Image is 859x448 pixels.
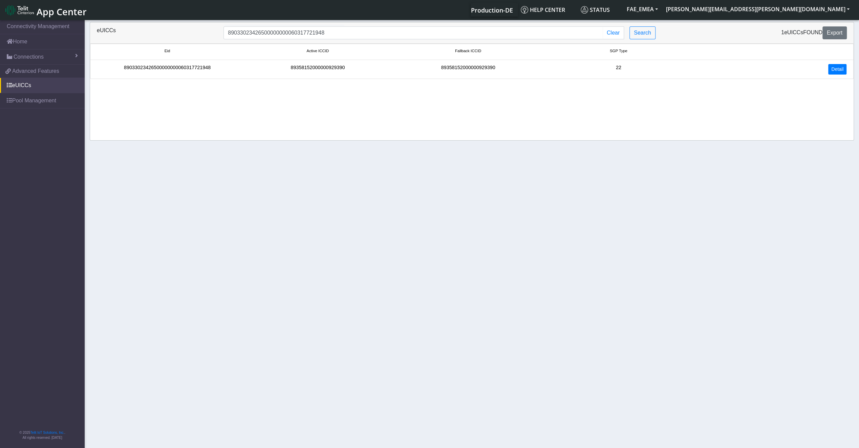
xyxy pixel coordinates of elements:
span: Status [581,6,610,14]
img: status.svg [581,6,588,14]
img: logo-telit-cinterion-gw-new.png [5,5,34,16]
span: App Center [37,5,87,18]
span: Export [827,30,842,36]
button: Clear [603,26,624,39]
a: Telit IoT Solutions, Inc. [30,431,64,434]
span: eUICCs [784,29,803,35]
a: Your current platform instance [471,3,513,17]
button: Export [822,26,847,39]
span: Production-DE [471,6,513,14]
div: 89358152000000929390 [393,64,543,75]
div: 89358152000000929390 [242,64,393,75]
button: [PERSON_NAME][EMAIL_ADDRESS][PERSON_NAME][DOMAIN_NAME] [662,3,854,15]
div: 22 [543,64,694,75]
div: eUICCs [92,26,218,39]
span: Advanced Features [12,67,59,75]
a: Status [578,3,623,17]
span: Connections [14,53,44,61]
span: Fallback ICCID [455,48,481,54]
img: knowledge.svg [521,6,528,14]
div: 89033023426500000000060317721948 [92,64,242,75]
span: Active ICCID [306,48,329,54]
input: Search... [223,26,603,39]
span: Eid [165,48,170,54]
a: Help center [518,3,578,17]
button: FAE_EMEA [623,3,662,15]
a: Detail [828,64,846,75]
span: 1 [781,29,784,35]
span: found [803,29,822,35]
span: SGP Type [610,48,627,54]
button: Search [629,26,656,39]
span: Help center [521,6,565,14]
a: App Center [5,3,86,17]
